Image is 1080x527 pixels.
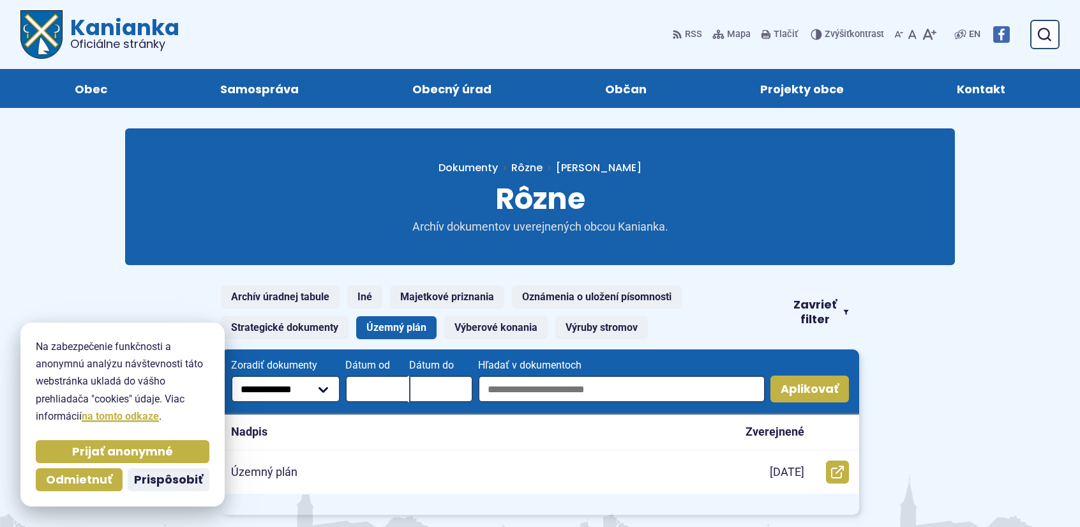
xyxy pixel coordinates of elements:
[774,29,798,40] span: Tlačiť
[511,160,543,175] a: Rôzne
[356,316,437,339] a: Územný plán
[439,160,498,175] span: Dokumenty
[556,160,641,175] span: [PERSON_NAME]
[825,29,850,40] span: Zvýšiť
[913,69,1049,108] a: Kontakt
[36,440,209,463] button: Prijať anonymné
[605,69,647,108] span: Občan
[72,445,173,459] span: Prijať anonymné
[758,21,800,48] button: Tlačiť
[177,69,343,108] a: Samospráva
[82,410,159,422] a: na tomto odkaze
[993,26,1010,43] img: Prejsť na Facebook stránku
[20,10,63,59] img: Prejsť na domovskú stránku
[969,27,980,42] span: EN
[231,425,267,439] p: Nadpis
[495,178,585,219] span: Rôzne
[685,27,702,42] span: RSS
[783,298,859,326] button: Zavrieť filter
[439,160,511,175] a: Dokumenty
[444,316,548,339] a: Výberové konania
[957,69,1005,108] span: Kontakt
[478,376,765,402] input: Hľadať v dokumentoch
[345,376,409,402] input: Dátum od
[760,69,844,108] span: Projekty obce
[892,21,906,48] button: Zmenšiť veľkosť písma
[36,338,209,425] p: Na zabezpečenie funkčnosti a anonymnú analýzu návštevnosti táto webstránka ukladá do vášho prehli...
[746,425,804,439] p: Zverejnené
[555,316,648,339] a: Výruby stromov
[710,21,753,48] a: Mapa
[387,220,693,234] p: Archív dokumentov uverejnených obcou Kanianka.
[221,316,349,339] a: Strategické dokumenty
[793,298,838,326] span: Zavrieť filter
[134,473,203,487] span: Prispôsobiť
[512,286,682,309] a: Oznámenia o uložení písomnosti
[561,69,691,108] a: Občan
[128,468,209,491] button: Prispôsobiť
[770,465,804,480] p: [DATE]
[390,286,504,309] a: Majetkové priznania
[231,360,340,371] span: Zoradiť dokumenty
[36,468,123,491] button: Odmietnuť
[220,69,299,108] span: Samospráva
[75,69,107,108] span: Obec
[543,160,641,175] a: [PERSON_NAME]
[672,21,705,48] a: RSS
[919,21,939,48] button: Zväčšiť veľkosť písma
[811,21,887,48] button: Zvýšiťkontrast
[412,69,491,108] span: Obecný úrad
[345,360,409,371] span: Dátum od
[409,376,473,402] input: Dátum do
[825,29,884,40] span: kontrast
[231,376,340,402] select: Zoradiť dokumenty
[63,17,179,50] span: Kanianka
[409,360,473,371] span: Dátum do
[231,465,297,480] p: Územný plán
[478,360,765,371] span: Hľadať v dokumentoch
[31,69,151,108] a: Obec
[70,38,179,50] span: Oficiálne stránky
[906,21,919,48] button: Nastaviť pôvodnú veľkosť písma
[770,376,849,402] button: Aplikovať
[716,69,888,108] a: Projekty obce
[221,286,340,309] a: Archív úradnej tabule
[347,286,382,309] a: Iné
[46,473,112,487] span: Odmietnuť
[966,27,983,42] a: EN
[20,10,179,59] a: Logo Kanianka, prejsť na domovskú stránku.
[727,27,751,42] span: Mapa
[368,69,536,108] a: Obecný úrad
